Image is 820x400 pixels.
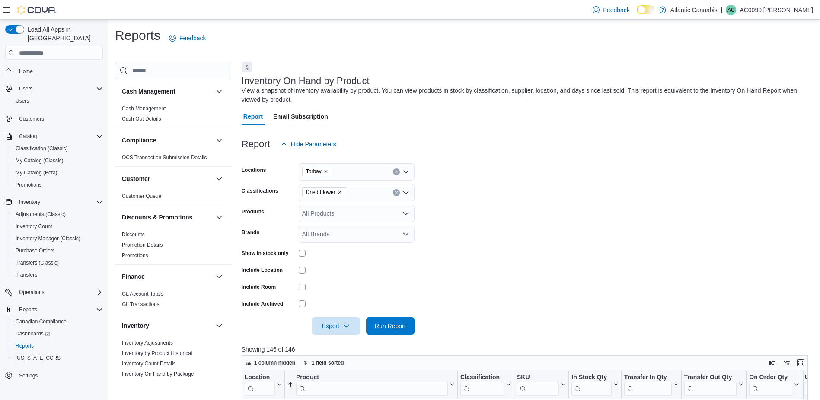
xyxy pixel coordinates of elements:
[122,232,145,238] a: Discounts
[12,353,64,363] a: [US_STATE] CCRS
[603,6,629,14] span: Feedback
[16,131,40,142] button: Catalog
[242,284,276,290] label: Include Room
[122,272,212,281] button: Finance
[122,252,148,259] span: Promotions
[287,374,455,396] button: Product
[16,169,57,176] span: My Catalog (Beta)
[122,291,163,297] a: GL Account Totals
[721,5,723,15] p: |
[795,358,806,368] button: Enter fullscreen
[122,106,166,112] a: Cash Management
[12,155,67,166] a: My Catalog (Classic)
[122,136,212,145] button: Compliance
[166,29,209,47] a: Feedback
[670,5,718,15] p: Atlantic Cannabis
[9,179,106,191] button: Promotions
[9,340,106,352] button: Reports
[243,108,263,125] span: Report
[9,316,106,328] button: Canadian Compliance
[12,180,103,190] span: Promotions
[16,197,44,207] button: Inventory
[12,245,58,256] a: Purchase Orders
[242,358,299,368] button: 1 column hidden
[122,340,173,346] a: Inventory Adjustments
[19,133,37,140] span: Catalog
[242,187,278,194] label: Classifications
[122,136,156,145] h3: Compliance
[9,245,106,257] button: Purchase Orders
[242,250,289,257] label: Show in stock only
[122,174,150,183] h3: Customer
[2,65,106,77] button: Home
[19,306,37,313] span: Reports
[19,85,32,92] span: Users
[393,189,400,196] button: Clear input
[12,155,103,166] span: My Catalog (Classic)
[637,5,655,14] input: Dark Mode
[122,213,212,222] button: Discounts & Promotions
[726,5,736,15] div: AC0090 Chipman Kayla
[16,304,41,315] button: Reports
[16,66,103,77] span: Home
[517,374,559,382] div: SKU
[17,6,56,14] img: Cova
[393,168,400,175] button: Clear input
[19,199,40,206] span: Inventory
[16,304,103,315] span: Reports
[12,245,103,256] span: Purchase Orders
[9,142,106,155] button: Classification (Classic)
[9,257,106,269] button: Transfers (Classic)
[402,189,409,196] button: Open list of options
[122,242,163,248] span: Promotion Details
[337,190,342,195] button: Remove Dried Flower from selection in this group
[684,374,737,382] div: Transfer Out Qty
[122,371,194,377] a: Inventory On Hand by Package
[245,374,275,396] div: Location
[122,87,212,96] button: Cash Management
[571,374,612,396] div: In Stock Qty
[16,157,64,164] span: My Catalog (Classic)
[242,267,283,274] label: Include Location
[2,369,106,382] button: Settings
[312,359,344,366] span: 1 field sorted
[16,287,48,297] button: Operations
[115,152,231,166] div: Compliance
[122,371,194,377] span: Inventory On Hand by Package
[460,374,511,396] button: Classification
[517,374,559,396] div: SKU URL
[302,187,346,197] span: Dried Flower
[122,301,160,307] a: GL Transactions
[242,345,814,354] p: Showing 146 of 146
[460,374,504,396] div: Classification
[296,374,448,396] div: Product
[16,287,103,297] span: Operations
[12,221,56,232] a: Inventory Count
[122,231,145,238] span: Discounts
[589,1,633,19] a: Feedback
[9,232,106,245] button: Inventory Manager (Classic)
[12,233,84,244] a: Inventory Manager (Classic)
[460,374,504,382] div: Classification
[16,197,103,207] span: Inventory
[16,84,36,94] button: Users
[291,140,336,148] span: Hide Parameters
[254,359,295,366] span: 1 column hidden
[242,139,270,149] h3: Report
[300,358,348,368] button: 1 field sorted
[122,252,148,258] a: Promotions
[115,289,231,313] div: Finance
[323,169,329,174] button: Remove Torbay from selection in this group
[19,289,45,296] span: Operations
[624,374,679,396] button: Transfer In Qty
[2,286,106,298] button: Operations
[768,358,778,368] button: Keyboard shortcuts
[749,374,792,382] div: On Order Qty
[273,108,328,125] span: Email Subscription
[12,168,61,178] a: My Catalog (Beta)
[12,233,103,244] span: Inventory Manager (Classic)
[312,317,360,335] button: Export
[12,341,37,351] a: Reports
[16,259,59,266] span: Transfers (Classic)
